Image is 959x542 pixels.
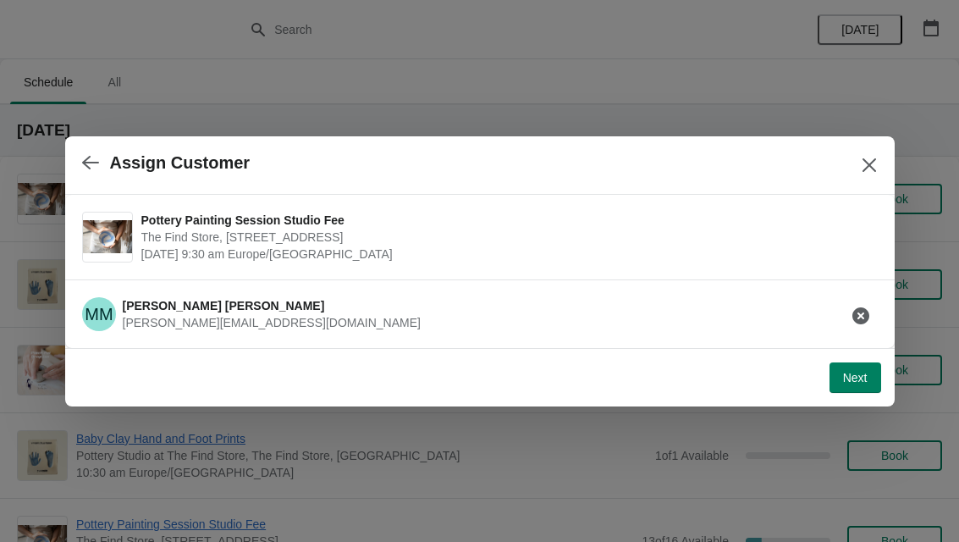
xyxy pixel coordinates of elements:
[85,305,113,324] text: MM
[829,362,881,393] button: Next
[141,246,869,263] span: [DATE] 9:30 am Europe/[GEOGRAPHIC_DATA]
[854,150,885,180] button: Close
[82,297,116,331] span: Maritza
[110,153,251,173] h2: Assign Customer
[843,371,868,384] span: Next
[123,316,421,329] span: [PERSON_NAME][EMAIL_ADDRESS][DOMAIN_NAME]
[141,229,869,246] span: The Find Store, [STREET_ADDRESS]
[83,220,132,253] img: Pottery Painting Session Studio Fee | The Find Store, 133 Burnt Ash Road, London SE12 8RA, UK | A...
[123,299,325,312] span: [PERSON_NAME] [PERSON_NAME]
[141,212,869,229] span: Pottery Painting Session Studio Fee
